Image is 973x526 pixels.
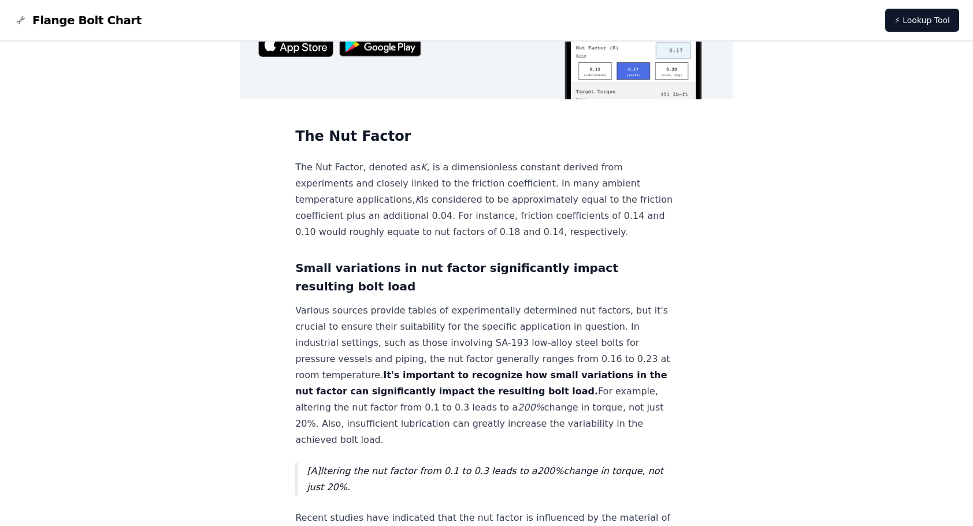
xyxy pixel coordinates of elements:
h3: Small variations in nut factor significantly impact resulting bolt load [295,259,678,296]
img: Get it on Google Play [333,27,427,63]
strong: It's important to recognize how small variations in the nut factor can significantly impact the r... [295,370,667,397]
a: ⚡ Lookup Tool [885,9,959,32]
h2: The Nut Factor [295,127,678,146]
img: Flange Bolt Chart Logo [14,13,28,27]
p: The Nut Factor, denoted as , is a dimensionless constant derived from experiments and closely lin... [295,159,678,240]
em: 200% [518,402,544,413]
img: App Store badge for the Flange Bolt Chart app [258,32,333,57]
em: K [421,162,427,173]
blockquote: [A]ltering the nut factor from 0.1 to 0.3 leads to a change in torque, not just 20%. [295,463,678,495]
a: Flange Bolt Chart LogoFlange Bolt Chart [14,12,142,28]
p: Various sources provide tables of experimentally determined nut factors, but it's crucial to ensu... [295,303,678,448]
em: K [415,194,422,205]
span: Flange Bolt Chart [32,12,142,28]
em: 200% [537,465,564,476]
